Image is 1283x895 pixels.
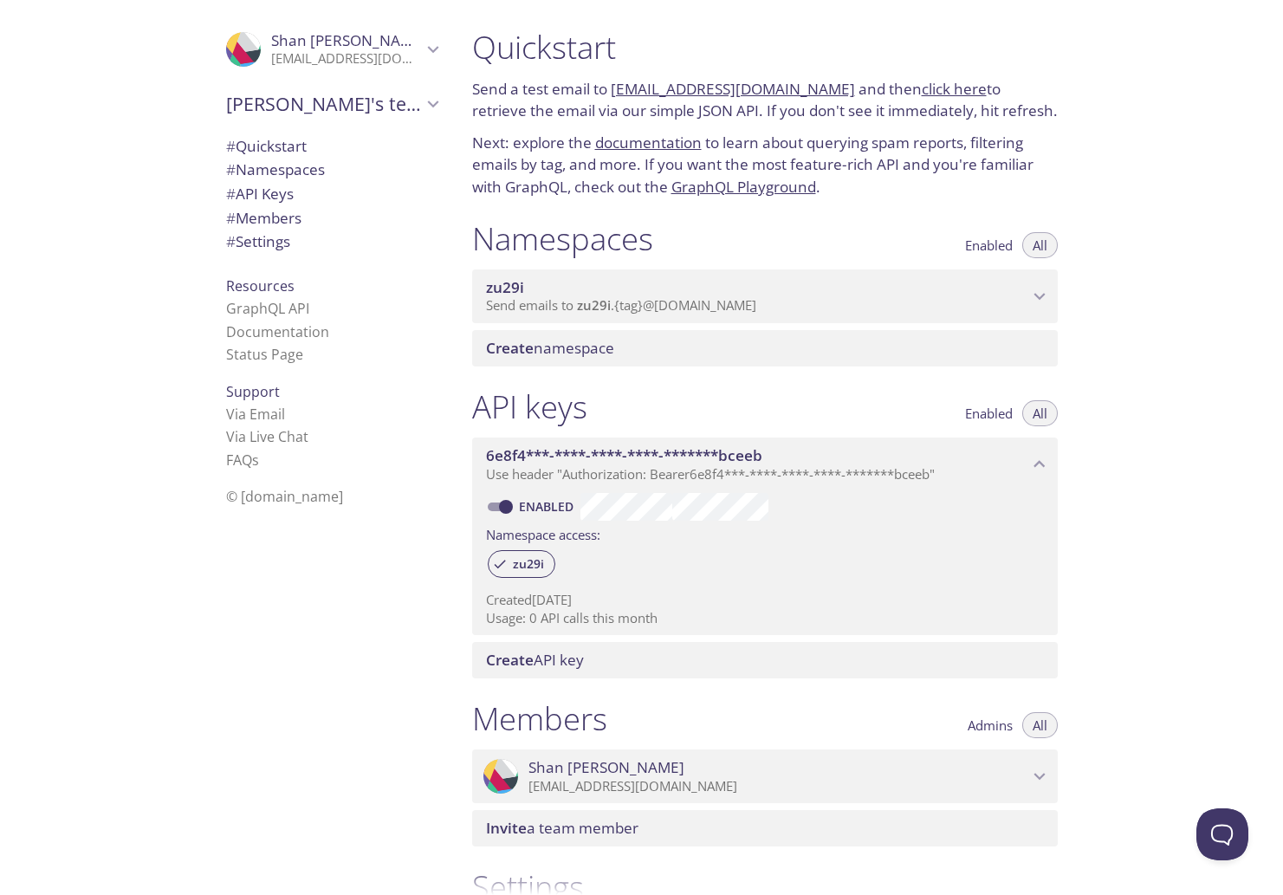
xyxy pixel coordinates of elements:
span: Namespaces [226,159,325,179]
span: Create [486,650,534,670]
a: Via Email [226,405,285,424]
a: Via Live Chat [226,427,308,446]
button: All [1022,712,1058,738]
div: API Keys [212,182,451,206]
p: [EMAIL_ADDRESS][DOMAIN_NAME] [528,778,1028,795]
div: Team Settings [212,230,451,254]
span: zu29i [486,277,524,297]
a: GraphQL Playground [671,177,816,197]
div: Invite a team member [472,810,1058,846]
span: API key [486,650,584,670]
div: Shan Jiang [212,21,451,78]
h1: Namespaces [472,219,653,258]
a: FAQ [226,451,259,470]
span: Shan [PERSON_NAME] [528,758,684,777]
p: Created [DATE] [486,591,1044,609]
div: Create API Key [472,642,1058,678]
div: zu29i namespace [472,269,1058,323]
div: Shan's team [212,81,451,126]
span: # [226,208,236,228]
button: Enabled [955,400,1023,426]
p: Next: explore the to learn about querying spam reports, filtering emails by tag, and more. If you... [472,132,1058,198]
a: GraphQL API [226,299,309,318]
span: namespace [486,338,614,358]
a: [EMAIL_ADDRESS][DOMAIN_NAME] [611,79,855,99]
span: zu29i [577,296,611,314]
span: # [226,159,236,179]
span: © [DOMAIN_NAME] [226,487,343,506]
span: Create [486,338,534,358]
h1: API keys [472,387,587,426]
a: click here [922,79,987,99]
div: Quickstart [212,134,451,159]
a: Documentation [226,322,329,341]
span: Send emails to . {tag} @[DOMAIN_NAME] [486,296,756,314]
a: documentation [595,133,702,152]
span: # [226,231,236,251]
div: Shan Jiang [472,749,1058,803]
span: Shan [PERSON_NAME] [271,30,427,50]
span: Members [226,208,301,228]
a: Status Page [226,345,303,364]
a: Enabled [516,498,580,515]
span: a team member [486,818,638,838]
div: zu29i [488,550,555,578]
p: Usage: 0 API calls this month [486,609,1044,627]
span: Resources [226,276,295,295]
p: Send a test email to and then to retrieve the email via our simple JSON API. If you don't see it ... [472,78,1058,122]
span: Settings [226,231,290,251]
div: Namespaces [212,158,451,182]
h1: Quickstart [472,28,1058,67]
button: All [1022,232,1058,258]
h1: Members [472,699,607,738]
button: Enabled [955,232,1023,258]
span: Support [226,382,280,401]
div: Create namespace [472,330,1058,366]
span: Invite [486,818,527,838]
label: Namespace access: [486,521,600,546]
span: s [252,451,259,470]
span: # [226,184,236,204]
div: Members [212,206,451,230]
span: Quickstart [226,136,307,156]
button: Admins [957,712,1023,738]
span: # [226,136,236,156]
span: API Keys [226,184,294,204]
iframe: Help Scout Beacon - Open [1196,808,1248,860]
p: [EMAIL_ADDRESS][DOMAIN_NAME] [271,50,422,68]
span: zu29i [502,556,554,572]
span: [PERSON_NAME]'s team [226,92,422,116]
button: All [1022,400,1058,426]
